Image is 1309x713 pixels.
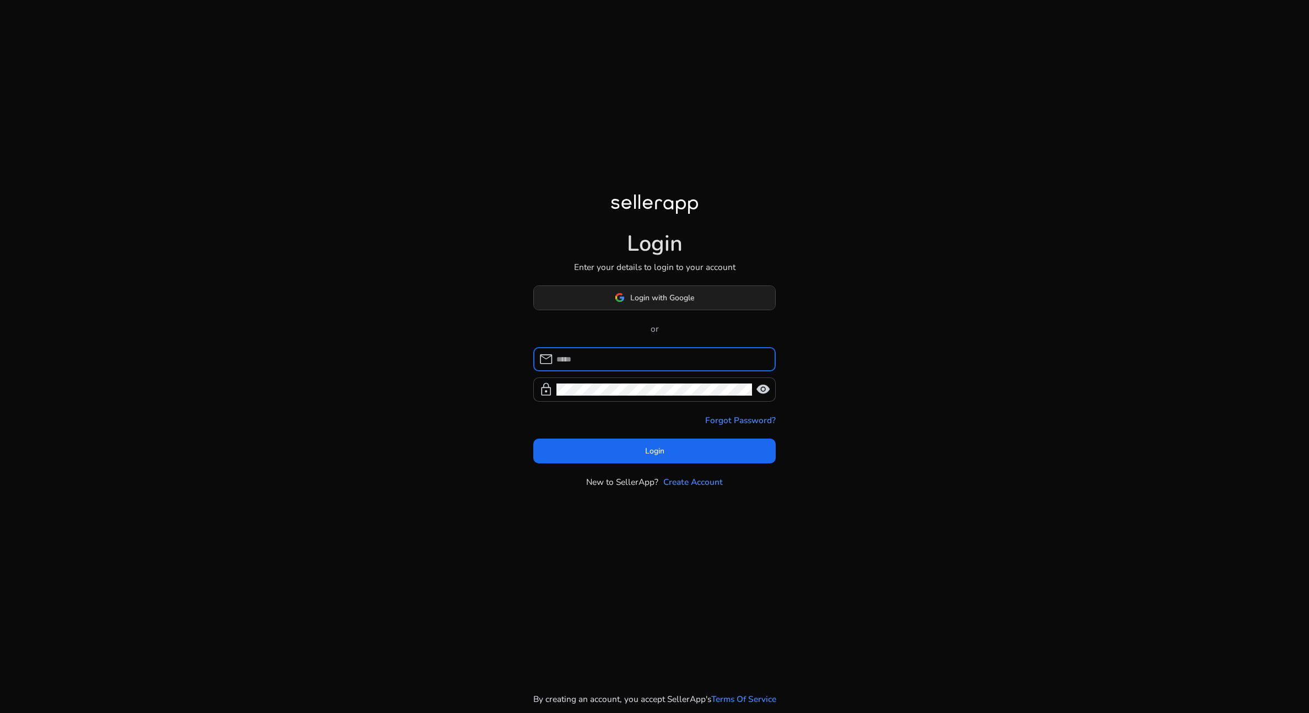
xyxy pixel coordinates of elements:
span: Login [645,445,664,457]
p: or [533,322,776,335]
a: Create Account [663,476,723,488]
img: google-logo.svg [615,293,625,303]
p: New to SellerApp? [586,476,658,488]
span: Login with Google [630,292,694,304]
a: Terms Of Service [711,693,776,705]
span: visibility [756,382,770,397]
span: mail [539,352,553,366]
p: Enter your details to login to your account [574,261,735,273]
button: Login [533,439,776,463]
span: lock [539,382,553,397]
h1: Login [627,231,683,257]
a: Forgot Password? [705,414,776,426]
button: Login with Google [533,285,776,310]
